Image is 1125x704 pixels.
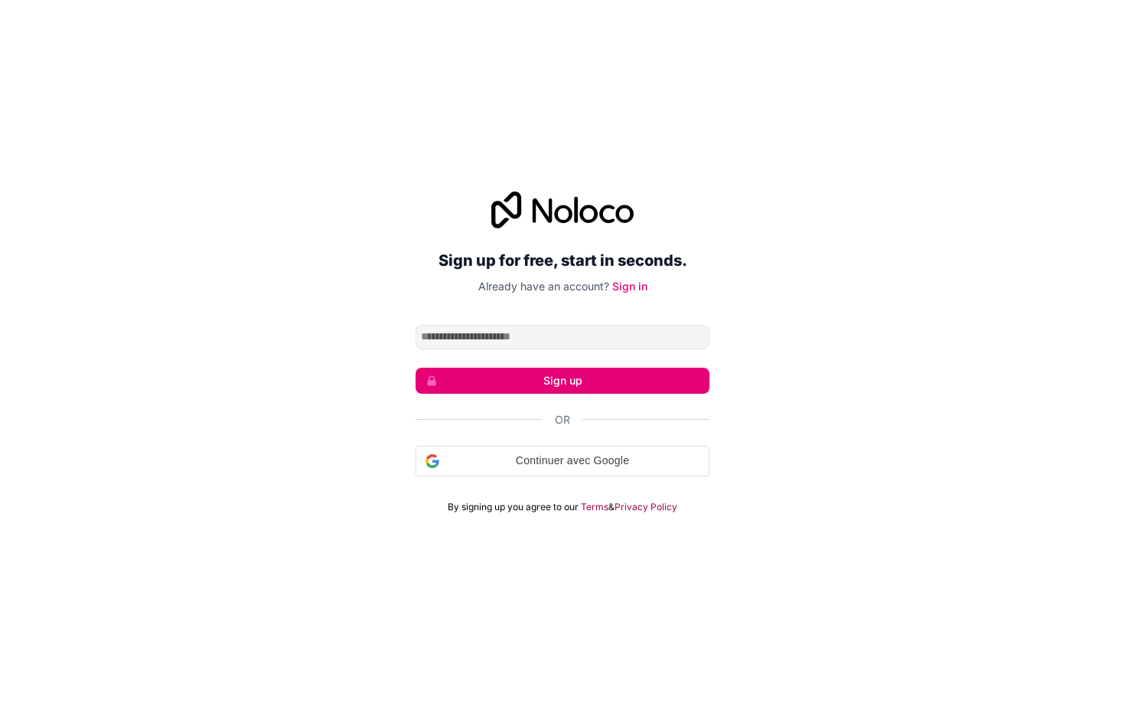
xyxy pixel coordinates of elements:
input: Email address [416,325,709,349]
a: Privacy Policy [615,501,677,513]
span: Or [555,412,570,427]
a: Sign in [612,280,647,293]
button: Sign up [416,368,709,394]
div: Continuer avec Google [416,446,709,476]
h2: Sign up for free, start in seconds. [416,247,709,274]
span: Continuer avec Google [445,453,699,469]
span: By signing up you agree to our [448,501,579,513]
span: Already have an account? [478,280,609,293]
span: & [608,501,615,513]
a: Terms [581,501,608,513]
